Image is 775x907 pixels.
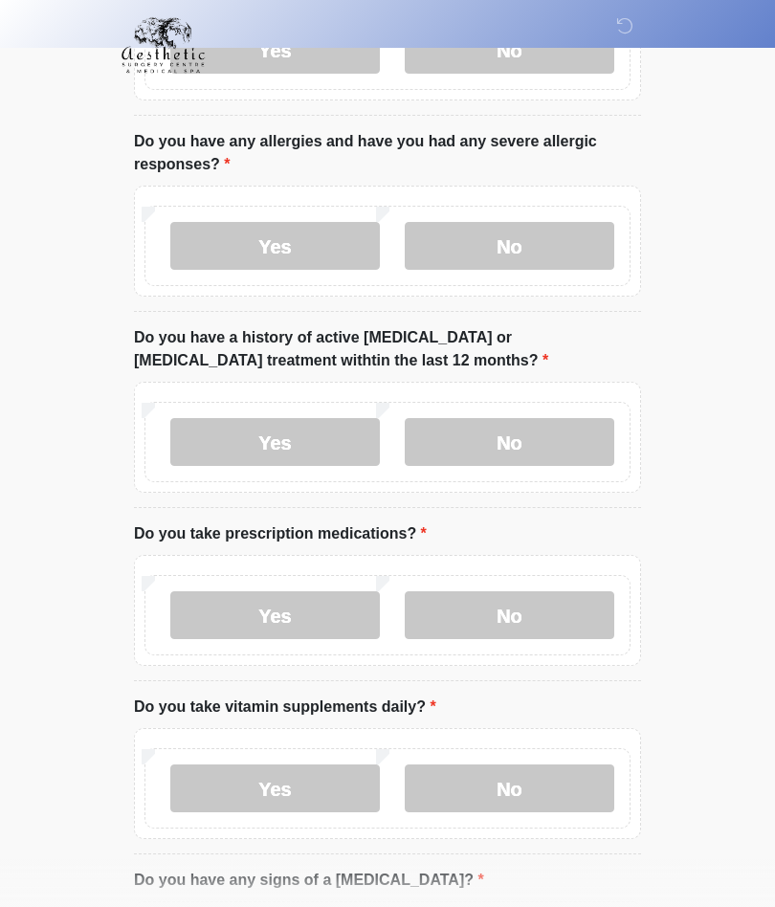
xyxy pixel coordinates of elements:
[115,14,211,76] img: Aesthetic Surgery Centre, PLLC Logo
[134,326,641,372] label: Do you have a history of active [MEDICAL_DATA] or [MEDICAL_DATA] treatment withtin the last 12 mo...
[134,869,484,892] label: Do you have any signs of a [MEDICAL_DATA]?
[405,222,614,270] label: No
[170,591,380,639] label: Yes
[170,222,380,270] label: Yes
[170,418,380,466] label: Yes
[134,130,641,176] label: Do you have any allergies and have you had any severe allergic responses?
[405,418,614,466] label: No
[170,764,380,812] label: Yes
[405,591,614,639] label: No
[134,522,427,545] label: Do you take prescription medications?
[134,696,436,719] label: Do you take vitamin supplements daily?
[405,764,614,812] label: No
